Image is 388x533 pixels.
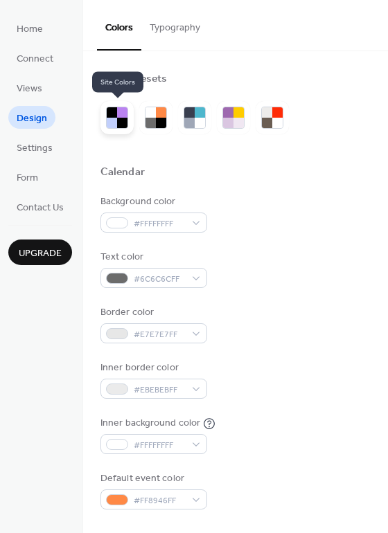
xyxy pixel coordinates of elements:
button: Upgrade [8,240,72,265]
div: Text color [100,250,204,264]
span: #FFFFFFFF [134,217,185,231]
span: #FF8946FF [134,494,185,508]
div: Inner background color [100,416,200,431]
span: Home [17,22,43,37]
div: Calendar [100,165,145,180]
span: #FFFFFFFF [134,438,185,453]
span: #E7E7E7FF [134,327,185,342]
span: Contact Us [17,201,64,215]
span: Views [17,82,42,96]
a: Connect [8,46,62,69]
div: Border color [100,305,204,320]
span: Site Colors [92,71,143,92]
a: Design [8,106,55,129]
span: Connect [17,52,53,66]
a: Contact Us [8,195,72,218]
span: #6C6C6CFF [134,272,185,287]
span: Form [17,171,38,186]
span: #EBEBEBFF [134,383,185,397]
span: Upgrade [19,246,62,261]
a: Views [8,76,51,99]
div: Background color [100,195,204,209]
div: Inner border color [100,361,204,375]
span: Design [17,111,47,126]
a: Home [8,17,51,39]
a: Settings [8,136,61,159]
span: Settings [17,141,53,156]
a: Form [8,165,46,188]
div: Default event color [100,471,204,486]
